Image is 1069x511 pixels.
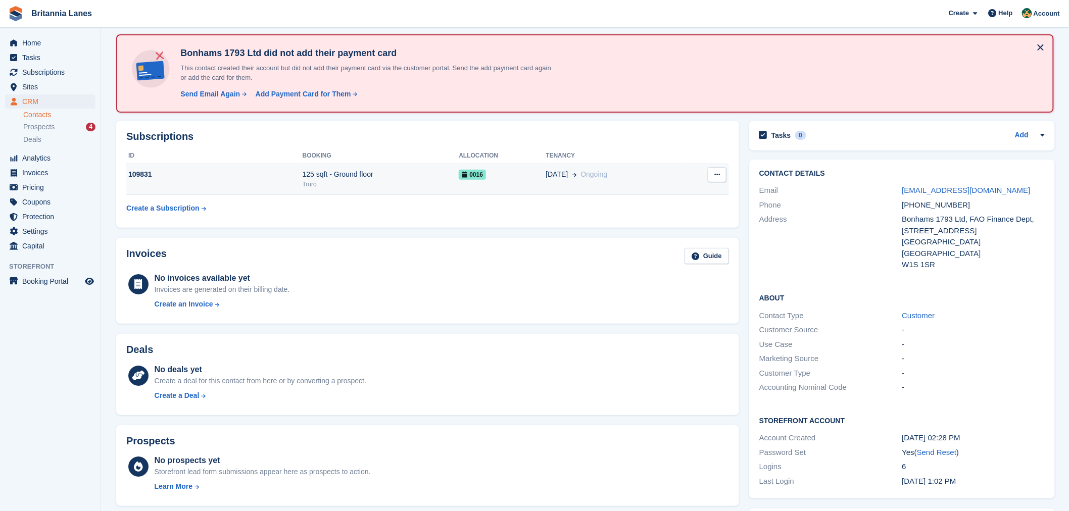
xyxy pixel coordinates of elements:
div: Storefront lead form submissions appear here as prospects to action. [155,467,371,477]
span: Settings [22,224,83,238]
h2: Contact Details [759,170,1045,178]
span: Coupons [22,195,83,209]
div: Address [759,214,902,271]
a: Britannia Lanes [27,5,96,22]
div: Logins [759,461,902,473]
span: ( ) [914,448,959,456]
a: menu [5,210,95,224]
span: Sites [22,80,83,94]
span: Prospects [23,122,55,132]
div: Learn More [155,481,192,492]
th: ID [126,148,303,164]
div: Create a deal for this contact from here or by converting a prospect. [155,376,366,386]
h2: Invoices [126,248,167,265]
div: 0 [795,131,807,140]
a: menu [5,166,95,180]
div: - [902,382,1045,393]
div: 125 sqft - Ground floor [303,169,459,180]
div: Account Created [759,432,902,444]
div: Yes [902,447,1045,458]
th: Allocation [459,148,546,164]
div: Phone [759,199,902,211]
h2: Prospects [126,435,175,447]
div: Customer Source [759,324,902,336]
span: Subscriptions [22,65,83,79]
div: - [902,368,1045,379]
a: menu [5,274,95,288]
span: Storefront [9,262,101,272]
span: Create [949,8,969,18]
div: W1S 1SR [902,259,1045,271]
div: Bonhams 1793 Ltd, FAO Finance Dept, [STREET_ADDRESS] [902,214,1045,236]
th: Tenancy [546,148,682,164]
img: no-card-linked-e7822e413c904bf8b177c4d89f31251c4716f9871600ec3ca5bfc59e148c83f4.svg [129,47,172,90]
a: menu [5,94,95,109]
div: 4 [86,123,95,131]
a: menu [5,50,95,65]
a: Preview store [83,275,95,287]
div: Last Login [759,476,902,487]
a: Learn More [155,481,371,492]
a: Customer [902,311,935,320]
a: menu [5,195,95,209]
span: Analytics [22,151,83,165]
div: - [902,324,1045,336]
a: [EMAIL_ADDRESS][DOMAIN_NAME] [902,186,1031,194]
div: Password Set [759,447,902,458]
h2: Tasks [771,131,791,140]
span: Protection [22,210,83,224]
div: Create an Invoice [155,299,213,310]
div: Create a Deal [155,390,200,401]
div: [DATE] 02:28 PM [902,432,1045,444]
div: Use Case [759,339,902,350]
span: Help [999,8,1013,18]
a: Create a Subscription [126,199,206,218]
a: Deals [23,134,95,145]
span: Booking Portal [22,274,83,288]
a: menu [5,65,95,79]
a: menu [5,180,95,194]
div: No deals yet [155,364,366,376]
div: [PHONE_NUMBER] [902,199,1045,211]
img: Nathan Kellow [1022,8,1032,18]
h2: Storefront Account [759,415,1045,425]
div: - [902,339,1045,350]
th: Booking [303,148,459,164]
span: Pricing [22,180,83,194]
div: [GEOGRAPHIC_DATA] [902,248,1045,260]
a: Send Reset [917,448,956,456]
span: Tasks [22,50,83,65]
div: Truro [303,180,459,189]
a: Prospects 4 [23,122,95,132]
a: menu [5,80,95,94]
span: Deals [23,135,41,144]
div: [GEOGRAPHIC_DATA] [902,236,1045,248]
p: This contact created their account but did not add their payment card via the customer portal. Se... [176,63,555,83]
a: Contacts [23,110,95,120]
span: [DATE] [546,169,568,180]
div: Add Payment Card for Them [256,89,351,99]
div: No prospects yet [155,454,371,467]
div: - [902,353,1045,365]
h2: Subscriptions [126,131,729,142]
a: menu [5,151,95,165]
span: Invoices [22,166,83,180]
div: No invoices available yet [155,272,290,284]
a: Add [1015,130,1029,141]
div: Create a Subscription [126,203,200,214]
a: menu [5,239,95,253]
time: 2025-09-26 12:02:47 UTC [902,477,956,485]
a: Add Payment Card for Them [252,89,359,99]
h4: Bonhams 1793 Ltd did not add their payment card [176,47,555,59]
img: stora-icon-8386f47178a22dfd0bd8f6a31ec36ba5ce8667c1dd55bd0f319d3a0aa187defe.svg [8,6,23,21]
a: Create an Invoice [155,299,290,310]
div: Marketing Source [759,353,902,365]
a: menu [5,36,95,50]
h2: Deals [126,344,153,355]
a: Create a Deal [155,390,366,401]
div: Email [759,185,902,196]
span: Capital [22,239,83,253]
span: CRM [22,94,83,109]
div: Contact Type [759,310,902,322]
a: Guide [685,248,729,265]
